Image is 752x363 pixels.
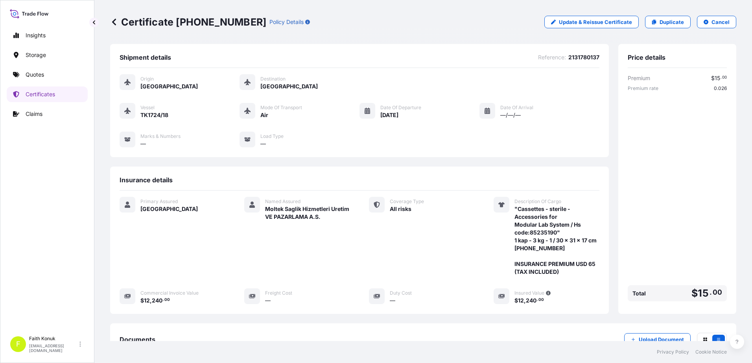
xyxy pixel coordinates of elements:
[265,297,271,304] span: —
[514,290,544,296] span: Insured Value
[140,205,198,213] span: [GEOGRAPHIC_DATA]
[140,133,181,139] span: Marks & Numbers
[518,298,524,303] span: 12
[140,298,144,303] span: $
[710,290,712,295] span: .
[260,76,286,82] span: Destination
[7,27,88,43] a: Insights
[7,86,88,102] a: Certificates
[29,343,78,353] p: [EMAIL_ADDRESS][DOMAIN_NAME]
[120,176,173,184] span: Insurance details
[691,288,698,298] span: $
[390,205,411,213] span: All risks
[632,290,646,297] span: Total
[26,90,55,98] p: Certificates
[714,85,727,92] span: 0.026
[26,71,44,79] p: Quotes
[514,198,561,205] span: Description Of Cargo
[269,18,304,26] p: Policy Details
[140,104,155,111] span: Vessel
[150,298,152,303] span: ,
[713,290,722,295] span: 00
[645,16,691,28] a: Duplicate
[16,340,20,348] span: F
[711,75,715,81] span: $
[639,335,684,343] p: Upload Document
[544,16,639,28] a: Update & Reissue Certificate
[29,335,78,342] p: Faith Konuk
[514,205,599,276] span: "Cassettes - sterile - Accessories for Modular Lab System / Hs code:85235190" 1 kap - 3 kg - 1 / ...
[140,76,154,82] span: Origin
[390,290,412,296] span: Duty Cost
[163,299,164,301] span: .
[628,53,665,61] span: Price details
[260,104,302,111] span: Mode of Transport
[559,18,632,26] p: Update & Reissue Certificate
[140,198,178,205] span: Primary Assured
[538,299,544,301] span: 00
[140,290,199,296] span: Commercial Invoice Value
[120,53,171,61] span: Shipment details
[660,18,684,26] p: Duplicate
[260,82,318,90] span: [GEOGRAPHIC_DATA]
[110,16,266,28] p: Certificate [PHONE_NUMBER]
[380,104,421,111] span: Date of Departure
[500,104,533,111] span: Date of Arrival
[140,82,198,90] span: [GEOGRAPHIC_DATA]
[144,298,150,303] span: 12
[537,299,538,301] span: .
[260,111,268,119] span: Air
[697,16,736,28] button: Cancel
[526,298,536,303] span: 240
[538,53,566,61] span: Reference :
[265,198,300,205] span: Named Assured
[7,67,88,82] a: Quotes
[260,133,284,139] span: Load Type
[265,290,292,296] span: Freight Cost
[657,349,689,355] a: Privacy Policy
[390,198,424,205] span: Coverage Type
[698,288,708,298] span: 15
[500,111,521,119] span: —/—/—
[711,18,730,26] p: Cancel
[26,51,46,59] p: Storage
[140,111,168,119] span: TK1724/18
[164,299,170,301] span: 00
[722,76,727,79] span: 00
[390,297,395,304] span: —
[524,298,526,303] span: ,
[628,85,658,92] span: Premium rate
[715,75,720,81] span: 15
[120,335,155,343] span: Documents
[140,140,146,148] span: —
[380,111,398,119] span: [DATE]
[721,76,722,79] span: .
[695,349,727,355] a: Cookie Notice
[7,106,88,122] a: Claims
[265,205,350,221] span: Moltek Saglik Hizmetleri Uretim VE PAZARLAMA A.S.
[568,53,599,61] span: 2131780137
[26,31,46,39] p: Insights
[260,140,266,148] span: —
[628,74,650,82] span: Premium
[514,298,518,303] span: $
[7,47,88,63] a: Storage
[624,333,691,346] button: Upload Document
[152,298,162,303] span: 240
[26,110,42,118] p: Claims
